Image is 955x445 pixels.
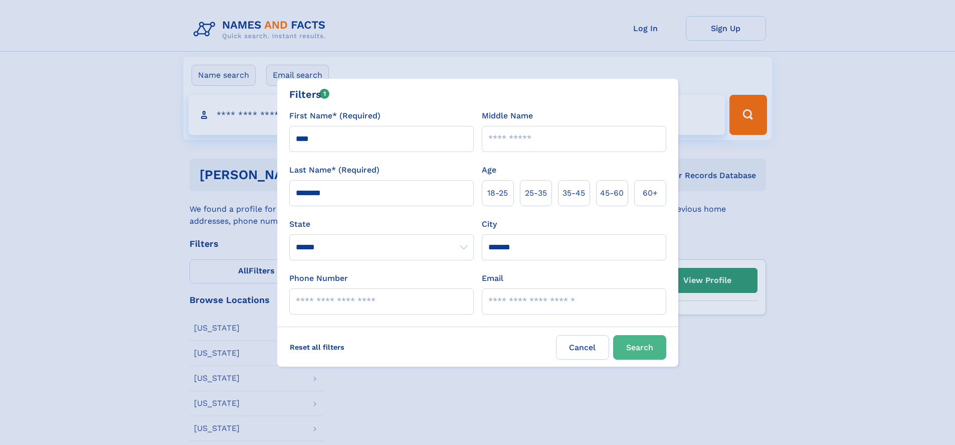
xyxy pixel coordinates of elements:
span: 60+ [643,187,658,199]
label: Cancel [556,335,609,360]
span: 18‑25 [487,187,508,199]
label: State [289,218,474,230]
label: Middle Name [482,110,533,122]
span: 45‑60 [600,187,624,199]
label: First Name* (Required) [289,110,380,122]
span: 25‑35 [525,187,547,199]
label: Phone Number [289,272,348,284]
label: Age [482,164,496,176]
span: 35‑45 [562,187,585,199]
button: Search [613,335,666,360]
label: Reset all filters [283,335,351,359]
label: City [482,218,497,230]
label: Email [482,272,503,284]
label: Last Name* (Required) [289,164,379,176]
div: Filters [289,87,330,102]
